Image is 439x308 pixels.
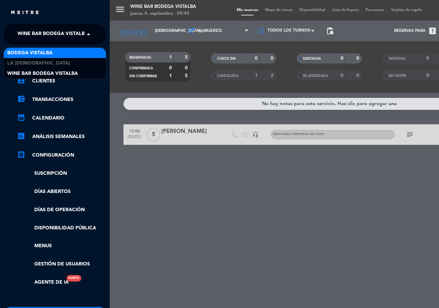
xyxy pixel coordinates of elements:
span: pending_actions [326,27,334,35]
i: account_box [17,76,25,84]
i: assessment [17,132,25,140]
a: Agente de IANuevo [17,278,69,286]
img: MEITRE [10,10,39,15]
a: calendar_monthCalendario [17,114,106,122]
span: BODEGA VISTALBA [7,49,52,57]
i: account_balance_wallet [17,95,25,103]
a: Menus [17,242,106,250]
a: Configuración [17,151,106,159]
a: account_balance_walletTransacciones [17,95,106,104]
a: account_boxClientes [17,77,106,85]
div: Nuevo [67,275,81,282]
a: Disponibilidad pública [17,224,106,232]
span: LA [DEMOGRAPHIC_DATA] [7,59,70,67]
a: Días abiertos [17,188,106,196]
span: Wine Bar Bodega Vistalba [7,70,78,78]
a: Días de Operación [17,206,106,214]
i: calendar_month [17,113,25,122]
a: Suscripción [17,170,106,178]
a: assessmentANÁLISIS SEMANALES [17,133,106,141]
span: Wine Bar Bodega Vistalba [17,27,88,42]
i: settings_applications [17,150,25,159]
a: Gestión de usuarios [17,260,106,268]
